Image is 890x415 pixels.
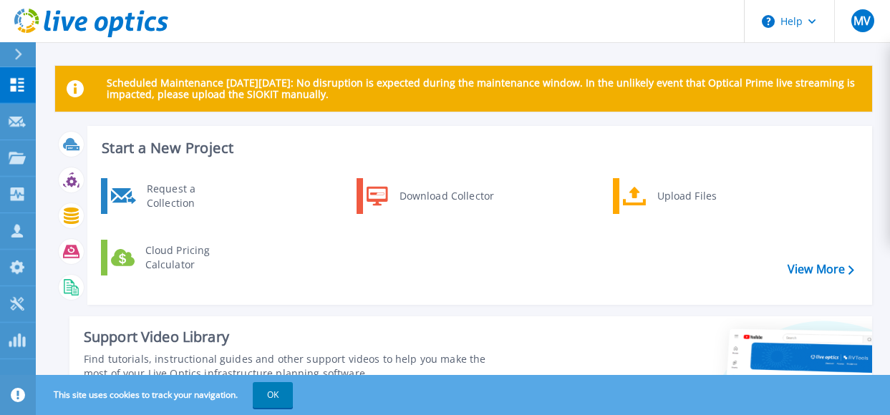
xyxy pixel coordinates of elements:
span: MV [853,15,871,26]
p: Scheduled Maintenance [DATE][DATE]: No disruption is expected during the maintenance window. In t... [107,77,861,100]
a: View More [788,263,854,276]
div: Upload Files [650,182,756,210]
div: Download Collector [392,182,500,210]
h3: Start a New Project [102,140,853,156]
a: Download Collector [357,178,503,214]
a: Cloud Pricing Calculator [101,240,248,275]
div: Request a Collection [140,182,244,210]
span: This site uses cookies to track your navigation. [39,382,293,408]
a: Upload Files [613,178,760,214]
button: OK [253,382,293,408]
div: Find tutorials, instructional guides and other support videos to help you make the most of your L... [84,352,500,381]
a: Request a Collection [101,178,248,214]
div: Support Video Library [84,328,500,346]
div: Cloud Pricing Calculator [138,243,244,272]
